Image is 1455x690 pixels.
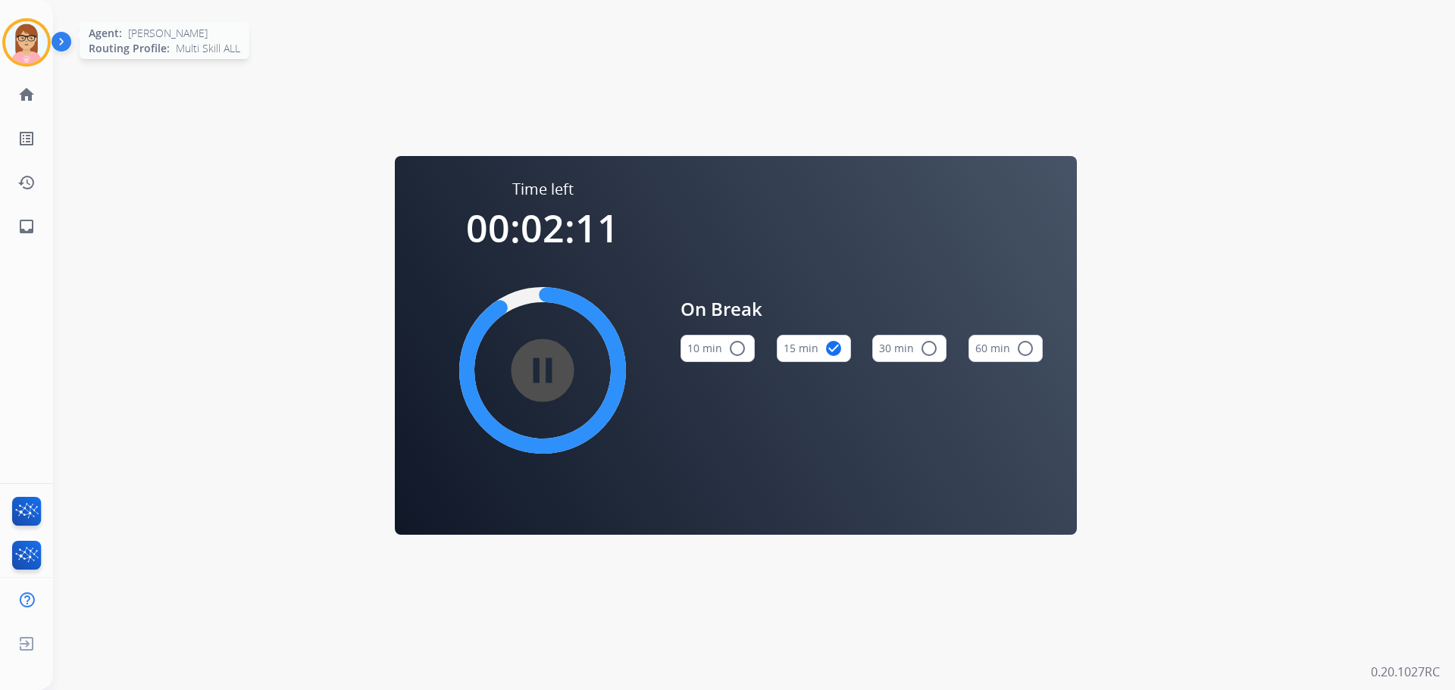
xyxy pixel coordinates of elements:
p: 0.20.1027RC [1371,663,1440,681]
img: avatar [5,21,48,64]
button: 60 min [968,335,1043,362]
mat-icon: history [17,173,36,192]
mat-icon: radio_button_unchecked [1016,339,1034,357]
span: [PERSON_NAME] [128,26,208,41]
mat-icon: radio_button_unchecked [728,339,746,357]
span: 00:02:11 [466,202,619,254]
span: Time left [512,179,574,200]
span: On Break [681,295,1043,323]
mat-icon: check_circle [824,339,843,357]
button: 30 min [872,335,947,362]
button: 15 min [777,335,851,362]
mat-icon: home [17,86,36,104]
span: Multi Skill ALL [176,41,240,56]
span: Routing Profile: [89,41,170,56]
mat-icon: inbox [17,217,36,236]
mat-icon: pause_circle_filled [533,361,552,379]
span: Agent: [89,26,122,41]
mat-icon: radio_button_unchecked [920,339,938,357]
button: 10 min [681,335,755,362]
mat-icon: list_alt [17,130,36,148]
